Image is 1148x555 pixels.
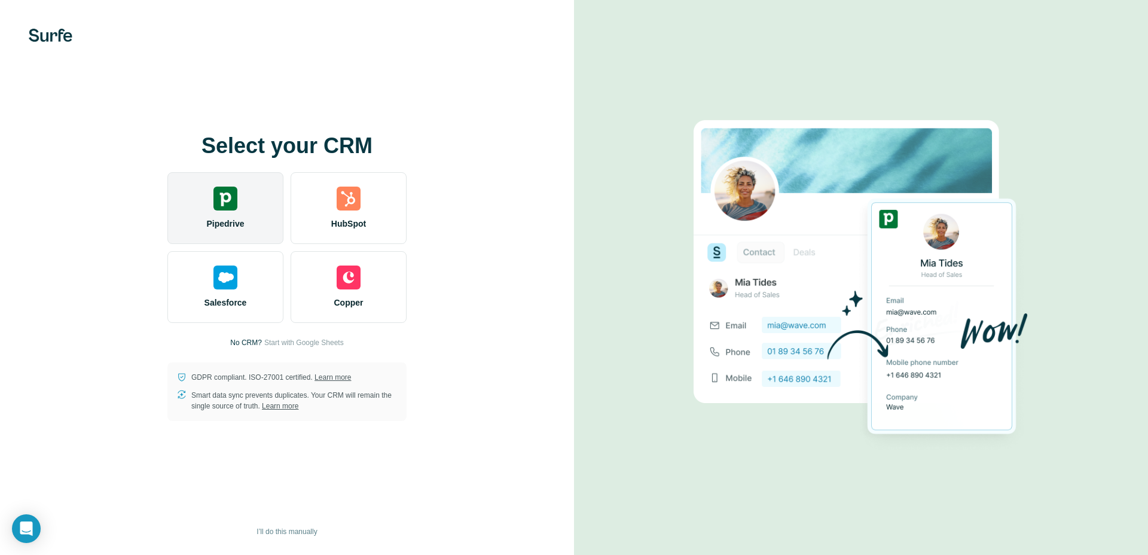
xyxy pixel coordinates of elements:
[204,297,247,309] span: Salesforce
[213,266,237,289] img: salesforce's logo
[262,402,298,410] a: Learn more
[248,523,325,541] button: I’ll do this manually
[315,373,351,382] a: Learn more
[334,297,364,309] span: Copper
[331,218,366,230] span: HubSpot
[167,134,407,158] h1: Select your CRM
[29,29,72,42] img: Surfe's logo
[191,372,351,383] p: GDPR compliant. ISO-27001 certified.
[230,337,262,348] p: No CRM?
[337,266,361,289] img: copper's logo
[206,218,244,230] span: Pipedrive
[213,187,237,211] img: pipedrive's logo
[337,187,361,211] img: hubspot's logo
[191,390,397,411] p: Smart data sync prevents duplicates. Your CRM will remain the single source of truth.
[694,100,1028,455] img: PIPEDRIVE image
[12,514,41,543] div: Open Intercom Messenger
[264,337,344,348] button: Start with Google Sheets
[257,526,317,537] span: I’ll do this manually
